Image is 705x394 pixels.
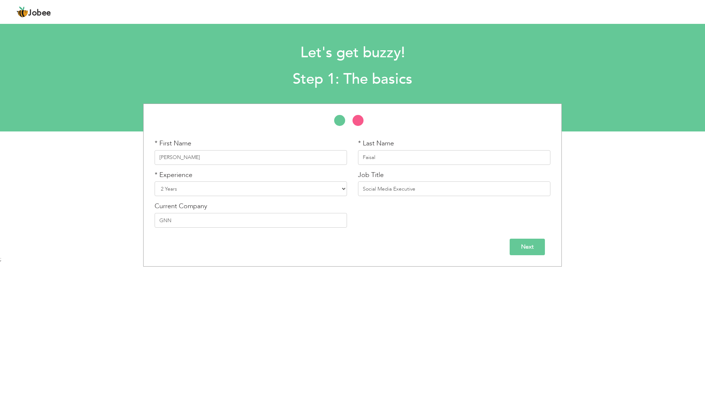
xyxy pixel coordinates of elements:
[28,9,51,17] span: Jobee
[94,70,611,89] h2: Step 1: The basics
[155,139,191,148] label: * First Name
[155,170,192,180] label: * Experience
[17,6,28,18] img: jobee.io
[358,170,384,180] label: Job Title
[155,202,207,211] label: Current Company
[94,43,611,62] h1: Let's get buzzy!
[510,239,545,255] input: Next
[358,139,394,148] label: * Last Name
